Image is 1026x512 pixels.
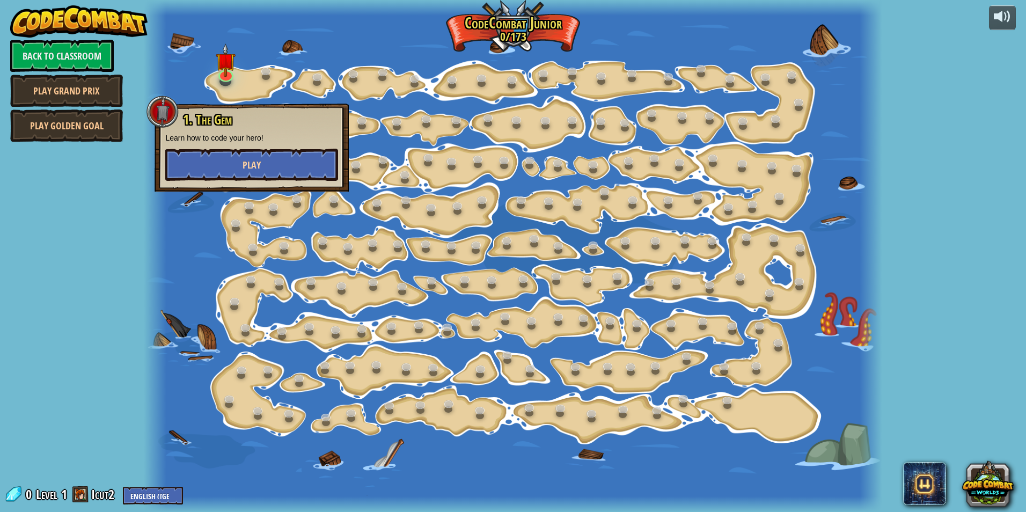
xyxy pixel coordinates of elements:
p: Learn how to code your hero! [165,133,338,143]
img: level-banner-unstarted.png [216,43,236,77]
button: Play [165,149,338,181]
span: 1 [61,486,67,503]
span: 0 [26,486,35,503]
a: Back to Classroom [10,40,114,72]
a: Play Grand Prix [10,75,123,107]
img: CodeCombat - Learn how to code by playing a game [10,5,148,38]
a: Play Golden Goal [10,109,123,142]
span: Play [243,158,261,172]
a: Icut2 [91,486,118,503]
span: Level [36,486,57,503]
span: 1. The Gem [183,111,232,129]
button: Adjust volume [989,5,1016,31]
